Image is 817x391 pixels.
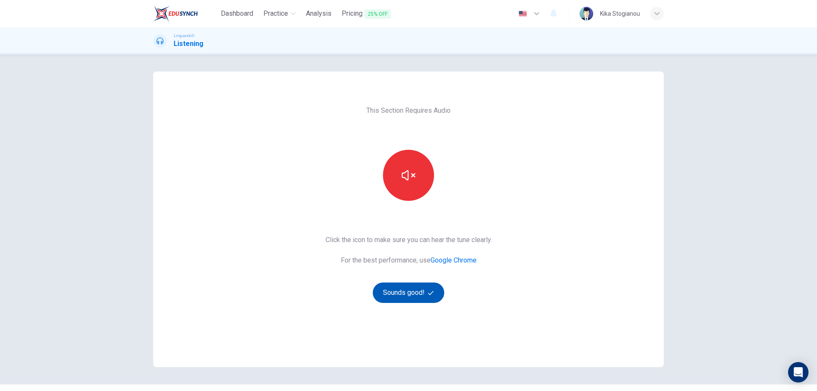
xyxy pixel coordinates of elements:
[788,362,808,382] div: Open Intercom Messenger
[600,9,640,19] div: Kika Stogianou
[431,256,477,264] a: Google Chrome
[364,9,391,19] span: 25% OFF
[373,283,444,303] button: Sounds good!
[153,5,217,22] a: EduSynch logo
[326,255,492,265] span: For the best performance, use
[342,9,391,19] span: Pricing
[263,9,288,19] span: Practice
[517,11,528,17] img: en
[217,6,257,21] button: Dashboard
[303,6,335,21] button: Analysis
[306,9,331,19] span: Analysis
[338,6,394,22] button: Pricing25% OFF
[303,6,335,22] a: Analysis
[326,235,492,245] span: Click the icon to make sure you can hear the tune clearly.
[153,5,198,22] img: EduSynch logo
[174,39,203,49] h1: Listening
[221,9,253,19] span: Dashboard
[260,6,299,21] button: Practice
[174,33,194,39] span: Linguaskill
[580,7,593,20] img: Profile picture
[217,6,257,22] a: Dashboard
[366,106,451,116] span: This Section Requires Audio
